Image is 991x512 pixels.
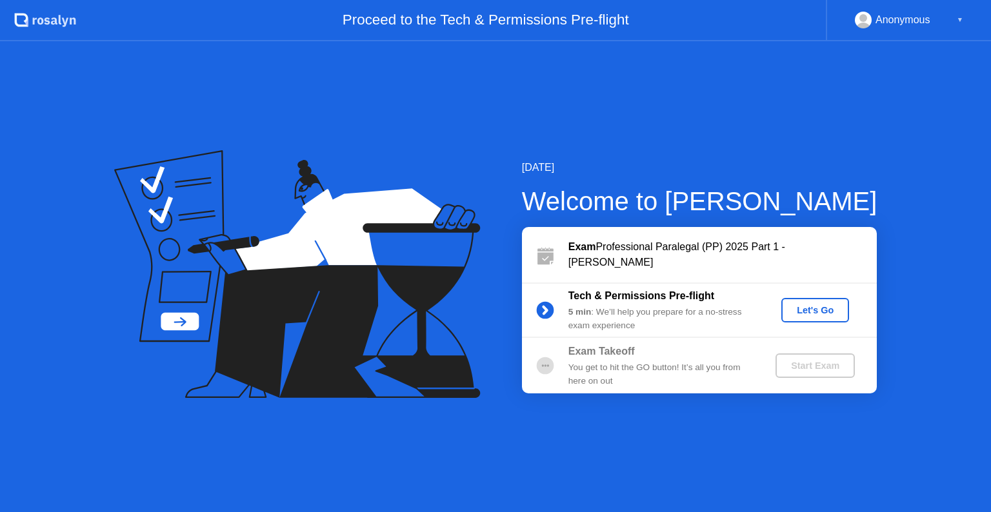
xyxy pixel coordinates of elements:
div: Welcome to [PERSON_NAME] [522,182,877,221]
div: : We’ll help you prepare for a no-stress exam experience [568,306,754,332]
div: ▼ [957,12,963,28]
div: Start Exam [781,360,850,371]
div: Anonymous [876,12,930,28]
b: Tech & Permissions Pre-flight [568,290,714,301]
div: [DATE] [522,160,877,175]
div: Let's Go [786,305,844,315]
b: 5 min [568,307,592,317]
button: Start Exam [776,353,855,378]
button: Let's Go [781,298,849,322]
b: Exam [568,241,596,252]
div: You get to hit the GO button! It’s all you from here on out [568,361,754,388]
b: Exam Takeoff [568,346,635,357]
div: Professional Paralegal (PP) 2025 Part 1 - [PERSON_NAME] [568,239,877,270]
